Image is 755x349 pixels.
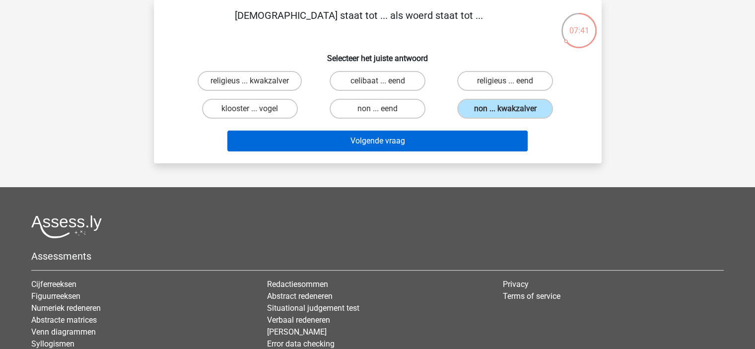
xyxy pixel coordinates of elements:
a: Terms of service [503,291,560,301]
div: 07:41 [560,12,598,37]
h5: Assessments [31,250,724,262]
a: Privacy [503,279,529,289]
a: Error data checking [267,339,335,349]
a: Figuurreeksen [31,291,80,301]
a: Syllogismen [31,339,74,349]
label: klooster ... vogel [202,99,298,119]
label: celibaat ... eend [330,71,425,91]
label: religieus ... kwakzalver [198,71,302,91]
a: Abstracte matrices [31,315,97,325]
img: Assessly logo [31,215,102,238]
a: Abstract redeneren [267,291,333,301]
a: Redactiesommen [267,279,328,289]
a: Verbaal redeneren [267,315,330,325]
a: Numeriek redeneren [31,303,101,313]
p: [DEMOGRAPHIC_DATA] staat tot ... als woerd staat tot ... [170,8,549,38]
a: Venn diagrammen [31,327,96,337]
label: non ... kwakzalver [457,99,553,119]
label: religieus ... eend [457,71,553,91]
a: Cijferreeksen [31,279,76,289]
a: [PERSON_NAME] [267,327,327,337]
a: Situational judgement test [267,303,359,313]
label: non ... eend [330,99,425,119]
button: Volgende vraag [227,131,528,151]
h6: Selecteer het juiste antwoord [170,46,586,63]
